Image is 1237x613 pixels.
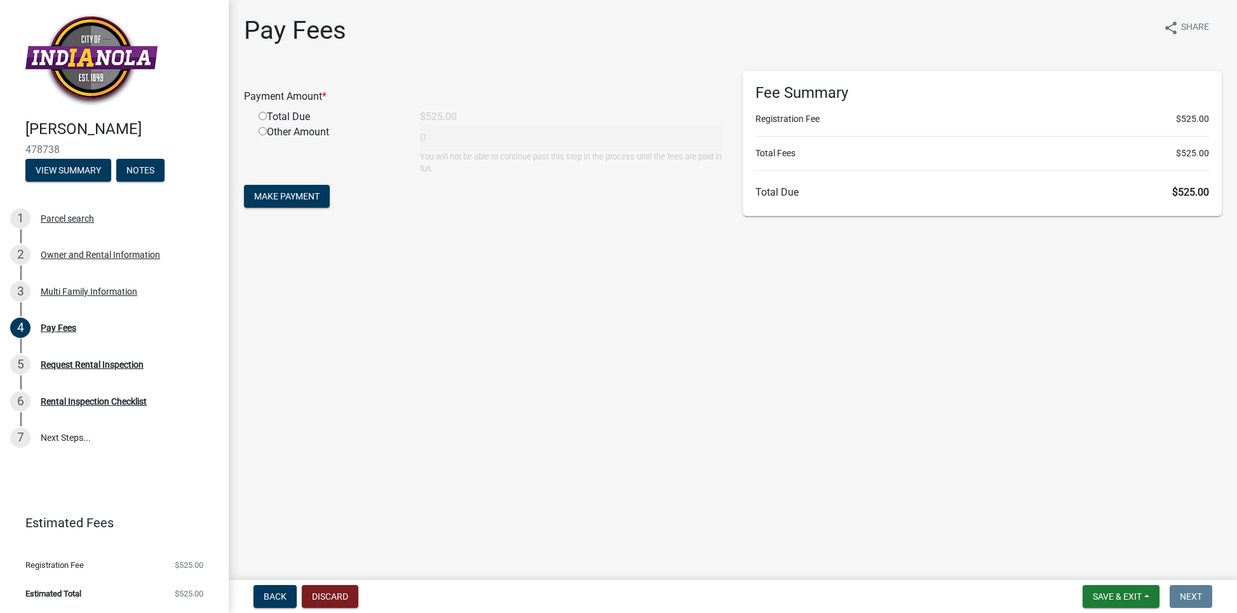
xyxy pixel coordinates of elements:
[302,585,358,608] button: Discard
[249,109,410,125] div: Total Due
[1170,585,1212,608] button: Next
[1180,591,1202,602] span: Next
[244,15,346,46] h1: Pay Fees
[755,186,1210,198] h6: Total Due
[10,428,30,448] div: 7
[755,84,1210,102] h6: Fee Summary
[1181,20,1209,36] span: Share
[10,208,30,229] div: 1
[234,89,733,104] div: Payment Amount
[1163,20,1179,36] i: share
[1176,112,1209,126] span: $525.00
[10,354,30,375] div: 5
[1176,147,1209,160] span: $525.00
[25,589,81,598] span: Estimated Total
[175,589,203,598] span: $525.00
[41,214,94,223] div: Parcel search
[264,591,287,602] span: Back
[755,147,1210,160] li: Total Fees
[10,281,30,302] div: 3
[253,585,297,608] button: Back
[41,397,147,406] div: Rental Inspection Checklist
[25,13,158,107] img: City of Indianola, Iowa
[41,323,76,332] div: Pay Fees
[10,245,30,265] div: 2
[244,185,330,208] button: Make Payment
[254,191,320,201] span: Make Payment
[116,159,165,182] button: Notes
[41,250,160,259] div: Owner and Rental Information
[10,391,30,412] div: 6
[25,561,84,569] span: Registration Fee
[41,360,144,369] div: Request Rental Inspection
[10,510,208,536] a: Estimated Fees
[1172,186,1209,198] span: $525.00
[25,144,203,156] span: 478738
[25,159,111,182] button: View Summary
[755,112,1210,126] li: Registration Fee
[116,166,165,176] wm-modal-confirm: Notes
[1153,15,1219,40] button: shareShare
[249,125,410,175] div: Other Amount
[1093,591,1142,602] span: Save & Exit
[25,120,219,138] h4: [PERSON_NAME]
[1083,585,1159,608] button: Save & Exit
[41,287,137,296] div: Multi Family Information
[175,561,203,569] span: $525.00
[10,318,30,338] div: 4
[25,166,111,176] wm-modal-confirm: Summary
